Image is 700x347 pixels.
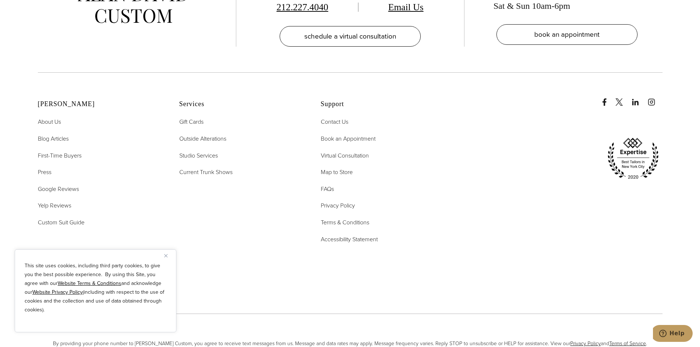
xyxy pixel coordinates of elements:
iframe: Opens a widget where you can chat to one of our agents [653,325,693,343]
span: Google Reviews [38,185,79,193]
a: FAQs [321,184,334,194]
span: About Us [38,118,61,126]
a: schedule a virtual consultation [280,26,421,47]
a: x/twitter [615,91,630,106]
a: Contact Us [321,117,348,127]
span: Contact Us [321,118,348,126]
a: linkedin [632,91,646,106]
a: Terms & Conditions [321,218,369,227]
a: Map to Store [321,167,353,177]
span: Yelp Reviews [38,201,71,210]
a: Book an Appointment [321,134,376,144]
span: Studio Services [179,151,218,160]
a: instagram [648,91,663,106]
a: Custom Suit Guide [38,218,85,227]
a: Facebook [601,91,614,106]
button: Close [164,251,173,260]
a: Privacy Policy [321,201,355,210]
a: Website Privacy Policy [32,288,83,296]
h2: Support [321,100,444,108]
span: Virtual Consultation [321,151,369,160]
img: expertise, best tailors in new york city 2020 [604,135,663,182]
a: Gift Cards [179,117,204,127]
a: Accessibility Statement [321,235,378,244]
span: Map to Store [321,168,353,176]
span: First-Time Buyers [38,151,82,160]
img: Close [164,254,168,257]
a: Blog Articles [38,134,69,144]
a: 212.227.4040 [277,2,329,12]
span: Gift Cards [179,118,204,126]
h2: [PERSON_NAME] [38,100,161,108]
span: Press [38,168,51,176]
span: book an appointment [534,29,600,40]
h2: Services [179,100,302,108]
nav: Services Footer Nav [179,117,302,177]
a: Virtual Consultation [321,151,369,160]
a: Current Trunk Shows [179,167,233,177]
nav: Support Footer Nav [321,117,444,244]
a: Press [38,167,51,177]
nav: Alan David Footer Nav [38,117,161,227]
a: Yelp Reviews [38,201,71,210]
p: This site uses cookies, including third party cookies, to give you the best possible experience. ... [25,261,166,314]
span: Current Trunk Shows [179,168,233,176]
a: First-Time Buyers [38,151,82,160]
span: FAQs [321,185,334,193]
a: Outside Alterations [179,134,226,144]
span: Outside Alterations [179,134,226,143]
span: Book an Appointment [321,134,376,143]
span: Blog Articles [38,134,69,143]
a: About Us [38,117,61,127]
span: Privacy Policy [321,201,355,210]
a: Google Reviews [38,184,79,194]
span: schedule a virtual consultation [304,31,396,41]
a: Studio Services [179,151,218,160]
a: book an appointment [496,24,638,45]
a: Email Us [388,2,424,12]
a: Website Terms & Conditions [58,279,121,287]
